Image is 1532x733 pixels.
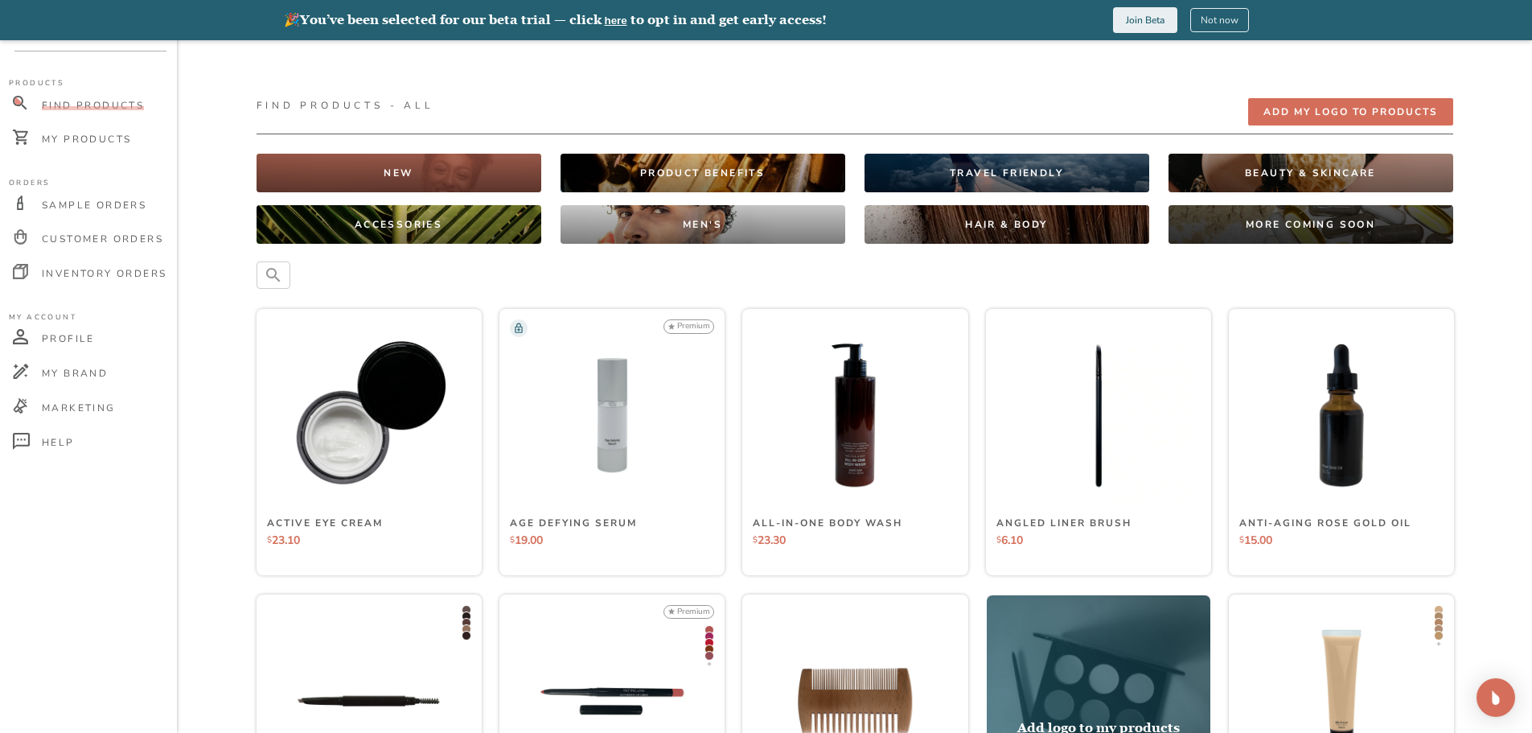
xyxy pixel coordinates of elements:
[605,14,627,27] button: here
[267,517,383,529] span: Active Eye Cream
[515,533,543,548] span: 19.00
[753,534,758,546] span: $
[1004,320,1194,511] img: Angled Liner Brush
[758,533,786,548] span: 23.30
[950,167,1063,179] p: TRAVEL FRIENDLY
[384,167,413,179] p: NEW
[1239,517,1411,529] span: Anti-aging Rose Gold Oil
[267,534,272,546] span: $
[1190,8,1249,32] button: Not now
[1245,167,1376,179] p: BEAUTY & SKINCARE
[272,533,300,548] span: 23.10
[996,517,1132,529] span: Angled Liner Brush
[1248,98,1453,126] button: Add my Logo To Products
[1244,533,1272,548] span: 15.00
[704,659,714,669] span: +
[1113,7,1177,33] button: Join Beta
[1246,218,1375,231] p: MORE COMING SOON
[683,218,722,231] p: MEN'S
[1247,320,1437,511] img: Anti-aging Rose Gold Oil
[663,319,714,334] div: Premium
[753,517,902,529] span: All-In-One Body Wash
[1001,533,1023,548] span: 6.10
[760,320,951,511] img: All-in-one Body Wash
[273,320,464,511] img: Active Eye Cream
[640,167,765,179] p: PRODUCT BENEFITS
[510,534,515,546] span: $
[517,320,708,511] img: Age Defying Serum
[1477,678,1515,717] div: Open Intercom Messenger
[355,218,442,231] p: ACCESSORIES
[1239,534,1244,546] span: $
[996,534,1001,546] span: $
[663,605,714,620] div: Premium
[284,12,827,27] div: 🎉 You’ve been selected for our beta trial — click to opt in and get early access!
[965,218,1047,231] p: HAIR & BODY
[1434,639,1444,649] span: +
[1263,104,1438,121] div: Add my Logo To Products
[257,98,434,113] p: Find Products - all
[510,517,637,529] span: Age Defying Serum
